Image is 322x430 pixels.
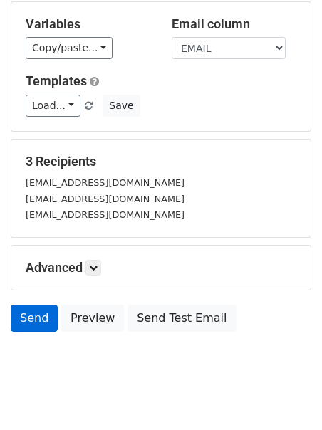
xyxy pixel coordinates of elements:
[26,16,150,32] h5: Variables
[251,362,322,430] iframe: Chat Widget
[11,305,58,332] a: Send
[26,154,296,169] h5: 3 Recipients
[26,177,185,188] small: [EMAIL_ADDRESS][DOMAIN_NAME]
[128,305,236,332] a: Send Test Email
[26,73,87,88] a: Templates
[26,194,185,204] small: [EMAIL_ADDRESS][DOMAIN_NAME]
[103,95,140,117] button: Save
[26,37,113,59] a: Copy/paste...
[172,16,296,32] h5: Email column
[61,305,124,332] a: Preview
[26,260,296,276] h5: Advanced
[26,95,80,117] a: Load...
[26,209,185,220] small: [EMAIL_ADDRESS][DOMAIN_NAME]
